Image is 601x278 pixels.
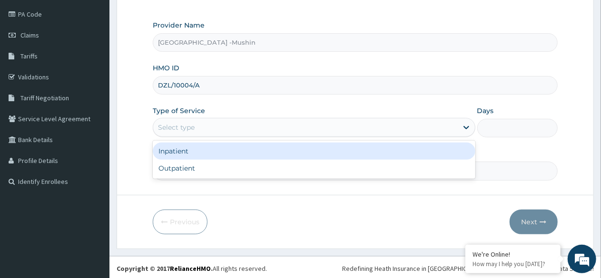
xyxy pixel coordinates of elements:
[153,63,179,73] label: HMO ID
[5,181,181,214] textarea: Type your message and hit 'Enter'
[473,250,553,259] div: We're Online!
[473,260,553,268] p: How may I help you today?
[117,264,213,273] strong: Copyright © 2017 .
[153,143,475,160] div: Inpatient
[49,53,160,66] div: Chat with us now
[477,106,494,115] label: Days
[170,264,211,273] a: RelianceHMO
[342,264,594,273] div: Redefining Heath Insurance in [GEOGRAPHIC_DATA] using Telemedicine and Data Science!
[20,94,69,102] span: Tariff Negotiation
[153,106,205,115] label: Type of Service
[156,5,179,28] div: Minimize live chat window
[18,48,39,71] img: d_794563401_company_1708531726252_794563401
[55,80,131,176] span: We're online!
[153,20,205,30] label: Provider Name
[158,123,195,132] div: Select type
[153,210,207,234] button: Previous
[153,160,475,177] div: Outpatient
[153,76,558,95] input: Enter HMO ID
[510,210,558,234] button: Next
[20,31,39,39] span: Claims
[20,52,38,60] span: Tariffs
